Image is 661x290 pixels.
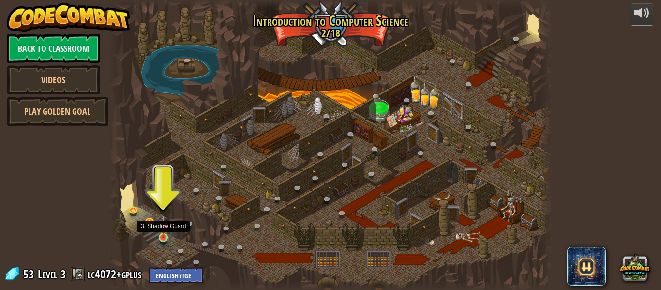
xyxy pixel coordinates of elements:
img: level-banner-unstarted.png [158,215,168,238]
span: 53 [23,266,37,282]
a: Play Golden Goal [7,97,108,126]
img: CodeCombat - Learn how to code by playing a game [7,3,131,32]
span: Level [38,266,57,282]
span: 3 [60,266,66,282]
a: lc4072+gplus [88,266,144,282]
a: Videos [7,65,100,94]
button: Adjust volume [630,3,654,26]
a: Back to Classroom [7,34,100,63]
